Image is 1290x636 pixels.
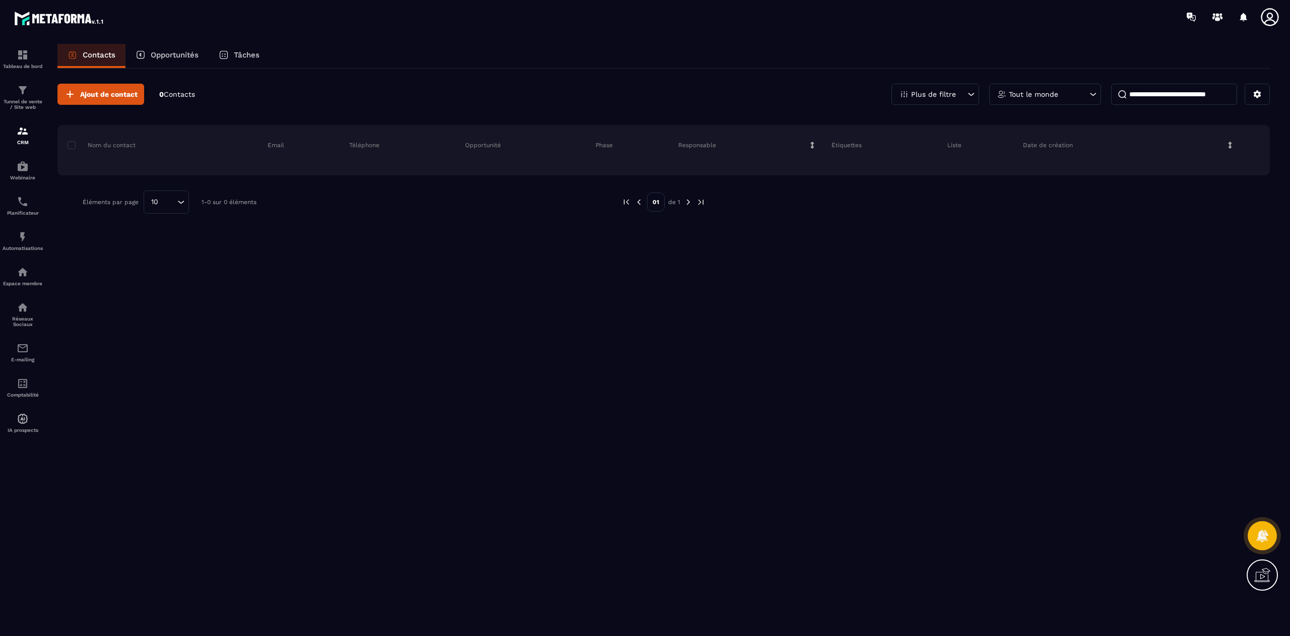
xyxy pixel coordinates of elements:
a: Tâches [209,44,270,68]
button: Ajout de contact [57,84,144,105]
img: formation [17,84,29,96]
p: E-mailing [3,357,43,362]
p: Plus de filtre [911,91,956,98]
span: 10 [148,197,162,208]
p: 01 [647,193,665,212]
p: Comptabilité [3,392,43,398]
a: schedulerschedulerPlanificateur [3,188,43,223]
p: Tableau de bord [3,63,43,69]
p: Opportunités [151,50,199,59]
img: social-network [17,301,29,313]
p: IA prospects [3,427,43,433]
img: logo [14,9,105,27]
img: next [684,198,693,207]
img: automations [17,160,29,172]
p: de 1 [668,198,680,206]
img: automations [17,266,29,278]
p: 0 [159,90,195,99]
p: Nom du contact [68,141,136,149]
a: Opportunités [125,44,209,68]
a: social-networksocial-networkRéseaux Sociaux [3,294,43,335]
p: Date de création [1023,141,1073,149]
a: formationformationTableau de bord [3,41,43,77]
p: 1-0 sur 0 éléments [202,199,256,206]
div: Search for option [144,190,189,214]
p: Téléphone [349,141,379,149]
a: accountantaccountantComptabilité [3,370,43,405]
p: Responsable [678,141,716,149]
img: automations [17,231,29,243]
img: scheduler [17,196,29,208]
a: formationformationCRM [3,117,43,153]
img: accountant [17,377,29,390]
p: Email [268,141,284,149]
p: Tout le monde [1009,91,1058,98]
img: prev [622,198,631,207]
a: automationsautomationsWebinaire [3,153,43,188]
p: Planificateur [3,210,43,216]
span: Contacts [164,90,195,98]
p: Espace membre [3,281,43,286]
p: Tunnel de vente / Site web [3,99,43,110]
p: CRM [3,140,43,145]
p: Étiquettes [831,141,862,149]
img: email [17,342,29,354]
img: formation [17,125,29,137]
input: Search for option [162,197,175,208]
p: Opportunité [465,141,501,149]
a: formationformationTunnel de vente / Site web [3,77,43,117]
img: automations [17,413,29,425]
p: Contacts [83,50,115,59]
a: automationsautomationsEspace membre [3,259,43,294]
img: formation [17,49,29,61]
span: Ajout de contact [80,89,138,99]
p: Webinaire [3,175,43,180]
p: Phase [596,141,613,149]
a: emailemailE-mailing [3,335,43,370]
p: Réseaux Sociaux [3,316,43,327]
img: prev [634,198,643,207]
p: Automatisations [3,245,43,251]
a: automationsautomationsAutomatisations [3,223,43,259]
p: Liste [947,141,961,149]
p: Éléments par page [83,199,139,206]
p: Tâches [234,50,260,59]
a: Contacts [57,44,125,68]
img: next [696,198,705,207]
